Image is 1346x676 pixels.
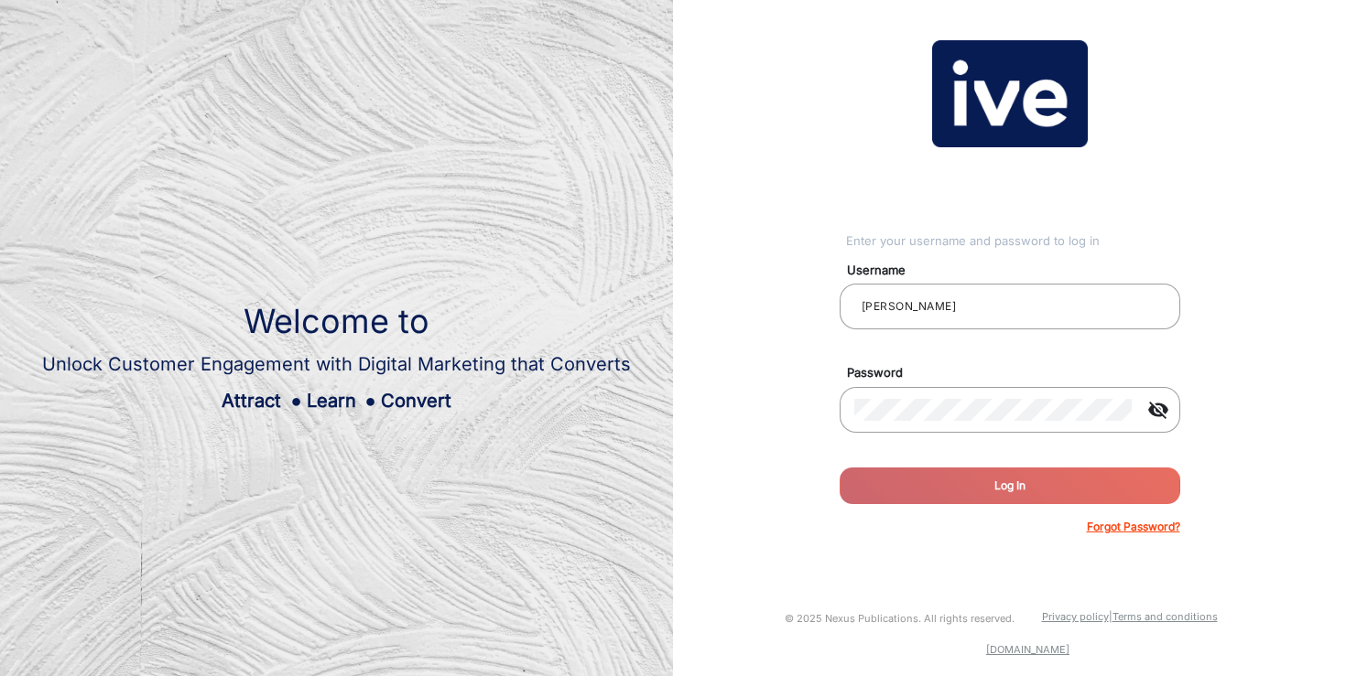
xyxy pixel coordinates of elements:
[1136,399,1180,421] mat-icon: visibility_off
[846,232,1180,251] div: Enter your username and password to log in
[365,390,376,412] span: ●
[986,643,1069,656] a: [DOMAIN_NAME]
[833,262,1201,280] mat-label: Username
[1109,610,1113,623] a: |
[1042,610,1109,623] a: Privacy policy
[1087,519,1180,535] p: Forgot Password?
[290,390,301,412] span: ●
[42,350,631,378] div: Unlock Customer Engagement with Digital Marketing that Converts
[785,612,1015,625] small: © 2025 Nexus Publications. All rights reserved.
[833,364,1201,382] mat-label: Password
[42,387,631,414] div: Attract Learn Convert
[42,302,631,341] h1: Welcome to
[932,40,1088,148] img: vmg-logo
[854,295,1166,317] input: Your username
[840,467,1180,504] button: Log In
[1113,610,1218,623] a: Terms and conditions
